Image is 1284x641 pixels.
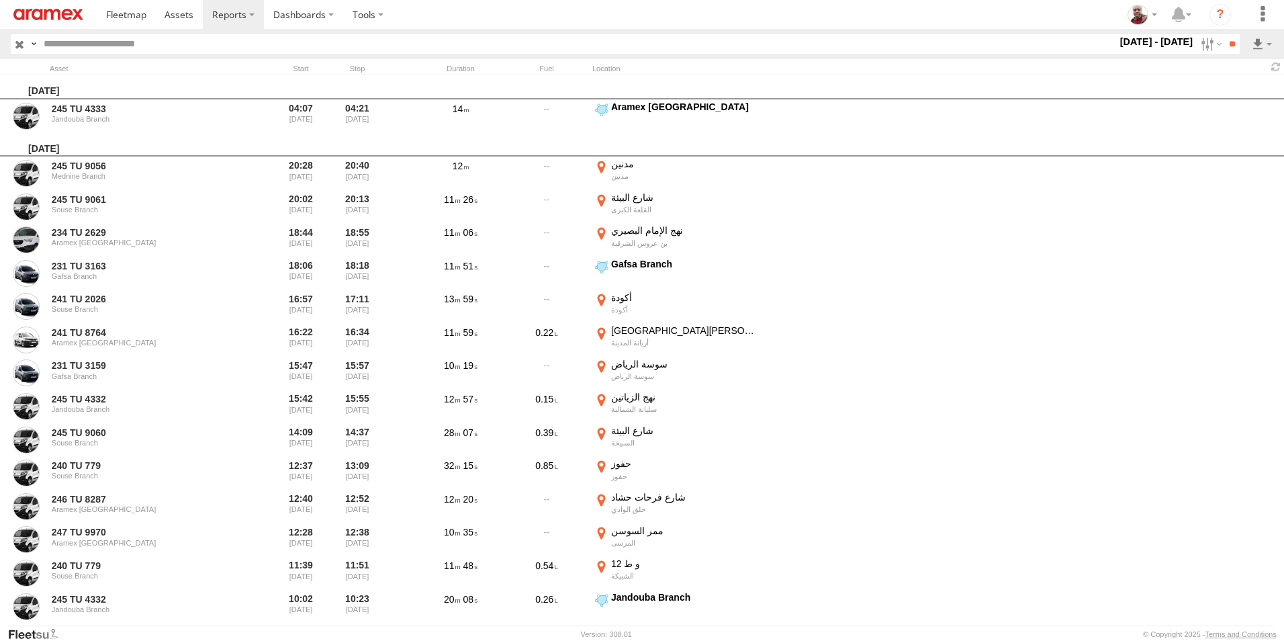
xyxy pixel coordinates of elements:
div: شارع البيئة [611,425,758,437]
div: Mednine Branch [52,172,236,180]
div: Gafsa Branch [52,272,236,280]
span: 32 [444,460,461,471]
div: 15:57 [DATE] [332,358,383,389]
div: Jandouba Branch [52,405,236,413]
div: Entered prior to selected date range [275,158,326,189]
span: 11 [444,227,461,238]
span: 15 [463,460,477,471]
label: Search Query [28,34,39,54]
a: 231 TU 3159 [52,359,236,372]
div: 10:23 [DATE] [332,591,383,622]
div: Entered prior to selected date range [275,191,326,222]
div: أريانة المدينة [611,338,758,347]
div: Aramex [GEOGRAPHIC_DATA] [611,101,758,113]
span: 13 [444,294,461,304]
label: Click to View Event Location [592,391,760,422]
a: 245 TU 9061 [52,194,236,206]
div: Gafsa Branch [52,372,236,380]
div: 11:51 [DATE] [332,558,383,589]
span: 14 [453,103,469,114]
div: Entered prior to selected date range [275,391,326,422]
a: 247 TU 9970 [52,526,236,538]
div: Entered prior to selected date range [275,558,326,589]
div: أكودة [611,305,758,314]
div: Entered prior to selected date range [275,458,326,488]
div: Aramex [GEOGRAPHIC_DATA] [52,239,236,247]
a: 240 TU 779 [52,460,236,472]
div: Souse Branch [52,472,236,480]
span: 20 [463,494,477,505]
label: Click to View Event Location [592,525,760,556]
label: Click to View Event Location [592,558,760,589]
span: 08 [463,594,477,605]
div: 17:11 [DATE] [332,292,383,323]
div: حلق الوادي [611,505,758,514]
div: 0.26 [506,591,587,622]
div: Jandouba Branch [611,591,758,603]
span: 26 [463,194,477,205]
a: 245 TU 9056 [52,160,236,172]
label: Click to View Event Location [592,325,760,355]
div: Souse Branch [52,206,236,214]
label: Click to View Event Location [592,458,760,488]
div: Entered prior to selected date range [275,292,326,323]
div: 04:21 [DATE] [332,101,383,132]
span: 19 [463,360,477,371]
a: 231 TU 3163 [52,260,236,272]
div: Entered prior to selected date range [275,258,326,289]
img: aramex-logo.svg [13,9,83,20]
span: 48 [463,560,477,571]
div: 0.85 [506,458,587,488]
div: نهج الإمام البصيري [611,224,758,237]
div: Aramex [GEOGRAPHIC_DATA] [52,539,236,547]
label: Click to View Event Location [592,491,760,522]
div: 14:37 [DATE] [332,425,383,456]
label: Click to View Event Location [592,358,760,389]
div: Aramex [GEOGRAPHIC_DATA] [52,339,236,347]
span: 59 [463,327,477,338]
div: Souse Branch [52,305,236,313]
a: 245 TU 4333 [52,103,236,115]
div: 18:18 [DATE] [332,258,383,289]
span: 10 [444,527,461,538]
div: حفوز [611,458,758,470]
div: Entered prior to selected date range [275,325,326,355]
a: 234 TU 2629 [52,226,236,239]
label: [DATE] - [DATE] [1117,34,1196,49]
div: بن عروس الشرقية [611,239,758,248]
a: Terms and Conditions [1205,630,1277,638]
a: 246 TU 8287 [52,493,236,505]
div: © Copyright 2025 - [1143,630,1277,638]
div: القلعة الكبرى [611,205,758,214]
div: و ط 12 [611,558,758,570]
label: Click to View Event Location [592,258,760,289]
label: Export results as... [1250,34,1273,54]
div: الشبيكة [611,571,758,581]
span: 35 [463,527,477,538]
div: السبيخة [611,438,758,447]
i: ? [1209,4,1231,26]
div: Entered prior to selected date range [275,591,326,622]
span: 11 [444,560,461,571]
div: حفوز [611,472,758,481]
span: 20 [444,594,461,605]
div: Aramex [GEOGRAPHIC_DATA] [52,505,236,513]
div: مدنين [611,171,758,181]
label: Click to View Event Location [592,591,760,622]
div: 12:52 [DATE] [332,491,383,522]
span: 12 [444,494,461,505]
div: Entered prior to selected date range [275,491,326,522]
span: 59 [463,294,477,304]
div: 15:55 [DATE] [332,391,383,422]
div: سليانة الشمالية [611,404,758,414]
span: 07 [463,427,477,438]
span: 12 [453,161,469,171]
a: 241 TU 2026 [52,293,236,305]
div: 0.15 [506,391,587,422]
div: Version: 308.01 [581,630,632,638]
div: [GEOGRAPHIC_DATA][PERSON_NAME] [611,325,758,337]
div: 0.39 [506,425,587,456]
div: Jandouba Branch [52,115,236,123]
label: Search Filter Options [1195,34,1224,54]
span: 12 [444,394,461,404]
